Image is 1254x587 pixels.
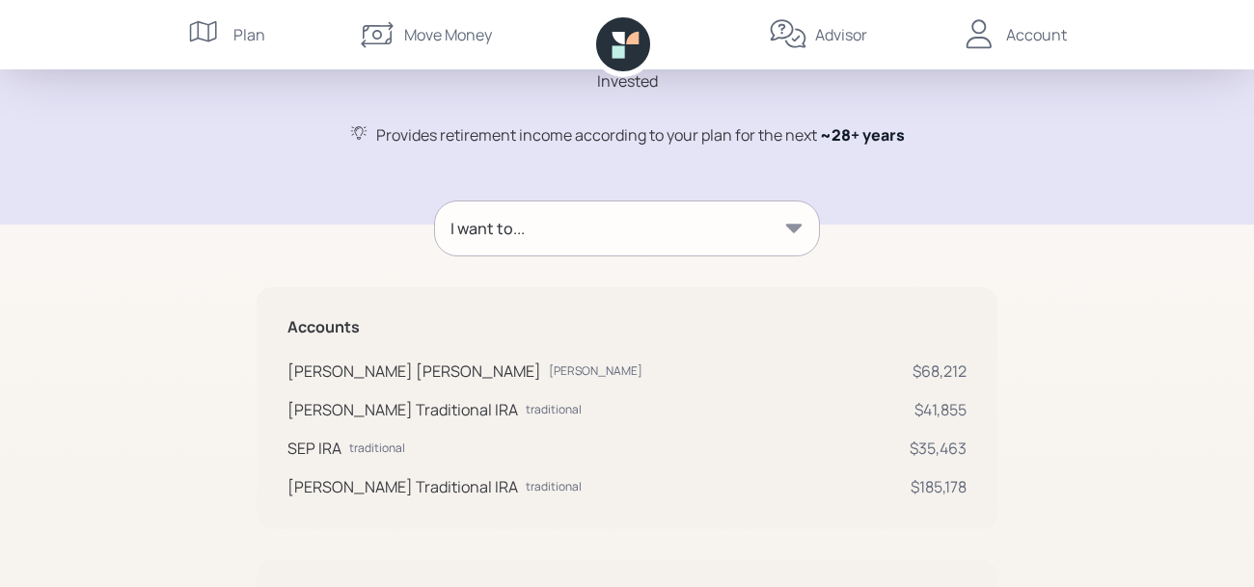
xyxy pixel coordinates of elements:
div: $185,178 [911,475,967,498]
div: [PERSON_NAME] Traditional IRA [287,475,518,498]
div: [PERSON_NAME] Traditional IRA [287,398,518,421]
div: Move Money [404,23,492,46]
div: $68,212 [913,360,967,383]
div: Provides retirement income according to your plan for the next [376,123,905,147]
div: $41,855 [914,398,967,421]
div: traditional [526,401,582,418]
div: traditional [349,440,405,457]
div: [PERSON_NAME] [PERSON_NAME] [287,360,541,383]
div: Account [1006,23,1067,46]
div: Advisor [815,23,867,46]
div: Plan [233,23,265,46]
div: $35,463 [910,437,967,460]
div: I want to... [450,217,525,240]
span: ~ 28+ years [820,124,905,146]
div: traditional [526,478,582,495]
div: [PERSON_NAME] [549,362,642,380]
div: SEP IRA [287,437,341,460]
h5: Accounts [287,318,967,336]
div: Invested [597,69,658,93]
